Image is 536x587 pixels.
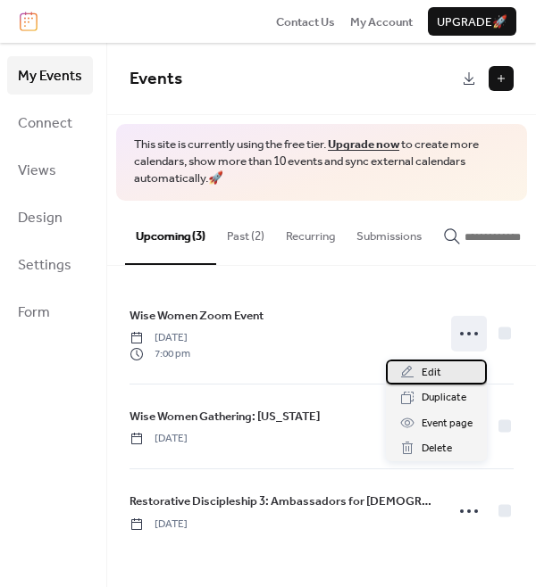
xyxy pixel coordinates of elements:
[130,307,264,325] span: Wise Women Zoom Event
[18,62,82,90] span: My Events
[276,12,335,30] a: Contact Us
[18,204,63,232] span: Design
[130,492,433,511] a: Restorative Discipleship 3: Ambassadors for [DEMOGRAPHIC_DATA]
[422,415,473,433] span: Event page
[7,198,93,236] a: Design
[130,492,433,510] span: Restorative Discipleship 3: Ambassadors for [DEMOGRAPHIC_DATA]
[18,299,50,327] span: Form
[350,12,413,30] a: My Account
[428,7,516,36] button: Upgrade🚀
[422,440,452,458] span: Delete
[7,151,93,189] a: Views
[18,157,56,185] span: Views
[7,293,93,331] a: Form
[130,62,182,95] span: Events
[20,12,38,31] img: logo
[130,407,320,426] a: Wise Women Gathering: [US_STATE]
[350,13,413,31] span: My Account
[18,252,71,279] span: Settings
[216,201,275,263] button: Past (2)
[422,389,466,407] span: Duplicate
[130,306,264,326] a: Wise Women Zoom Event
[18,110,72,137] span: Connect
[346,201,432,263] button: Submissions
[276,13,335,31] span: Contact Us
[7,103,93,142] a: Connect
[130,346,190,362] span: 7:00 pm
[328,133,399,156] a: Upgrade now
[422,364,441,382] span: Edit
[7,56,93,95] a: My Events
[130,330,190,346] span: [DATE]
[125,201,216,265] button: Upcoming (3)
[130,431,188,447] span: [DATE]
[7,245,93,284] a: Settings
[437,13,507,31] span: Upgrade 🚀
[134,136,509,187] span: This site is currently using the free tier. to create more calendars, show more than 10 events an...
[130,517,188,533] span: [DATE]
[130,408,320,426] span: Wise Women Gathering: [US_STATE]
[275,201,346,263] button: Recurring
